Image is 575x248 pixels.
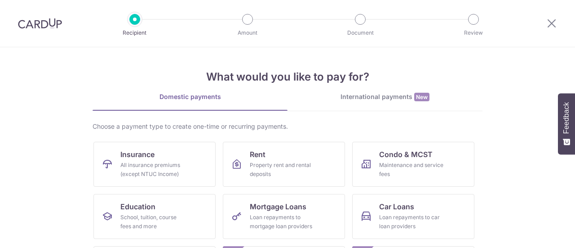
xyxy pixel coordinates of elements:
div: Loan repayments to car loan providers [379,213,444,231]
p: Recipient [102,28,168,37]
button: Feedback - Show survey [558,93,575,154]
a: InsuranceAll insurance premiums (except NTUC Income) [93,142,216,187]
iframe: Opens a widget where you can find more information [517,221,566,243]
p: Document [327,28,394,37]
a: Condo & MCSTMaintenance and service fees [352,142,474,187]
span: New [414,93,429,101]
span: Feedback [562,102,571,134]
a: Car LoansLoan repayments to car loan providers [352,194,474,239]
div: Choose a payment type to create one-time or recurring payments. [93,122,482,131]
h4: What would you like to pay for? [93,69,482,85]
span: Education [120,201,155,212]
a: EducationSchool, tuition, course fees and more [93,194,216,239]
span: Mortgage Loans [250,201,306,212]
div: Maintenance and service fees [379,161,444,179]
img: CardUp [18,18,62,29]
div: All insurance premiums (except NTUC Income) [120,161,185,179]
span: Insurance [120,149,155,160]
div: Domestic payments [93,92,287,101]
div: Property rent and rental deposits [250,161,314,179]
span: Rent [250,149,265,160]
p: Amount [214,28,281,37]
a: Mortgage LoansLoan repayments to mortgage loan providers [223,194,345,239]
span: Car Loans [379,201,414,212]
span: Condo & MCST [379,149,433,160]
div: Loan repayments to mortgage loan providers [250,213,314,231]
div: School, tuition, course fees and more [120,213,185,231]
p: Review [440,28,507,37]
a: RentProperty rent and rental deposits [223,142,345,187]
div: International payments [287,92,482,102]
